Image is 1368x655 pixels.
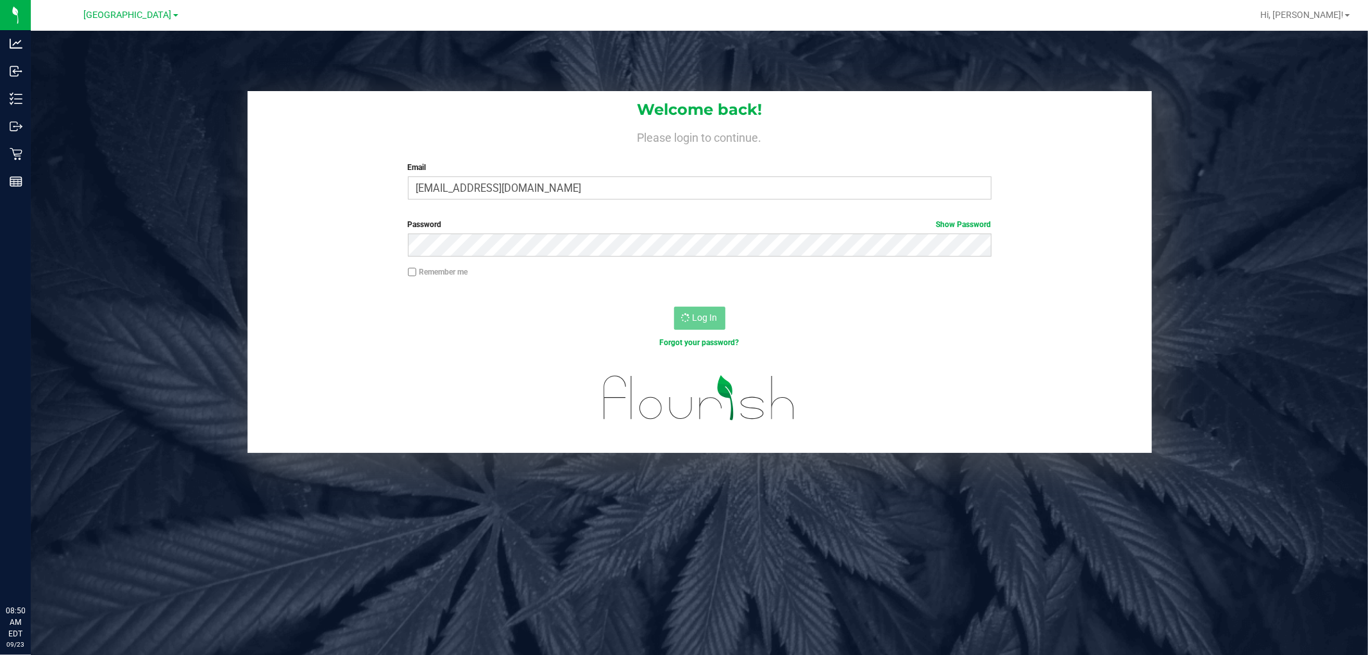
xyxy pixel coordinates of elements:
span: Hi, [PERSON_NAME]! [1260,10,1344,20]
inline-svg: Retail [10,148,22,160]
span: [GEOGRAPHIC_DATA] [84,10,172,21]
a: Forgot your password? [660,338,739,347]
img: flourish_logo.svg [586,362,813,434]
inline-svg: Analytics [10,37,22,50]
p: 08:50 AM EDT [6,605,25,640]
label: Remember me [408,266,468,278]
span: Log In [693,312,718,323]
span: Password [408,220,442,229]
input: Remember me [408,268,417,276]
inline-svg: Outbound [10,120,22,133]
inline-svg: Inbound [10,65,22,78]
h1: Welcome back! [248,101,1152,118]
p: 09/23 [6,640,25,649]
inline-svg: Inventory [10,92,22,105]
h4: Please login to continue. [248,128,1152,144]
iframe: Resource center [13,552,51,591]
inline-svg: Reports [10,175,22,188]
button: Log In [674,307,725,330]
a: Show Password [936,220,992,229]
label: Email [408,162,992,173]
